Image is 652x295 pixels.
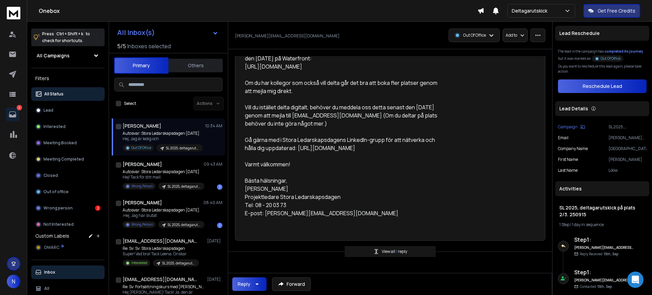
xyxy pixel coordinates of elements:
button: Out of office [31,185,105,199]
span: 1 Step [559,222,569,227]
div: [PERSON_NAME], Hoppas du har fått en fin start på hösten och att allt är bra med er på [GEOGRAPHI... [245,5,449,231]
p: Meeting Completed [43,156,84,162]
p: SL 2025, deltagarutskick på plats 2/3. 250915 [166,146,199,151]
p: Hej [PERSON_NAME]! Tack! Ja, den är [123,290,204,295]
p: Hej, Jag är ledig och [123,136,203,142]
p: 09:43 AM [204,162,222,167]
span: Ctrl + Shift + k [55,30,84,38]
h1: [EMAIL_ADDRESS][DOMAIN_NAME] [123,276,197,283]
h3: Inboxes selected [127,42,171,50]
button: Not Interested [31,218,105,231]
button: Closed [31,169,105,182]
h1: [PERSON_NAME] [123,199,162,206]
p: SL 2025, deltagarutskick på plats 2/3. 250915 [168,222,200,227]
h6: Step 1 : [574,236,634,244]
button: Primary [114,57,168,74]
p: Autosvar: Stora Ledarskapsdagen [DATE] [123,169,204,174]
p: Out Of Office [463,33,486,38]
p: Closed [43,173,58,178]
button: Meeting Booked [31,136,105,150]
h1: All Campaigns [37,52,70,59]
p: Add to [506,33,517,38]
p: Super! Vad bra! Tack Leena. Önskar [123,251,199,257]
p: Re: Sv: Sv: Stora Ledarskapsdagen [123,246,199,251]
p: First Name [558,157,578,162]
p: Meeting Booked [43,140,77,146]
button: Inbox [31,265,105,279]
p: [GEOGRAPHIC_DATA] [609,146,647,151]
p: View all reply [382,249,407,254]
p: [PERSON_NAME] [609,157,647,162]
span: 1 day in sequence [572,222,604,227]
div: 2 [95,205,101,211]
h6: [PERSON_NAME][EMAIL_ADDRESS][DOMAIN_NAME] [574,278,634,283]
div: 1 [217,184,222,190]
p: SL 2025, deltagarutskick på plats 2/3. 250915 [609,124,647,130]
label: Select [124,101,136,106]
span: 15th, Sep [604,252,618,256]
button: N [7,275,20,288]
h3: Custom Labels [35,233,69,239]
span: 1 [396,248,398,254]
p: Last Name [558,168,578,173]
button: Reply [232,277,267,291]
p: [DATE] [207,238,222,244]
p: Lead [43,108,53,113]
button: Others [168,58,223,73]
button: Interested [31,120,105,133]
div: 1 [217,223,222,228]
button: Forward [272,277,311,291]
button: DMARC [31,241,105,254]
p: Email [558,135,568,141]
p: Wrong Person [131,222,153,227]
span: 5 / 5 [117,42,126,50]
p: Interested [131,260,147,265]
p: Lööw [609,168,647,173]
p: Hej! Tack för ditt mail. [123,174,204,180]
p: Do you want to reschedule this lead again, please take action. [558,64,647,74]
p: Campaign [558,124,578,130]
p: Hej, Jag har slutat [123,213,204,218]
p: 2 [17,105,22,110]
p: SL 2025, deltagarutskick på plats 2/3. 250915 [168,184,200,189]
h6: [PERSON_NAME][EMAIL_ADDRESS][DOMAIN_NAME] [574,245,634,250]
h1: All Inbox(s) [117,29,155,36]
div: Activities [555,181,649,196]
p: Out Of Office [131,145,151,150]
a: 2 [6,108,19,121]
div: Reply [238,281,250,288]
p: Not Interested [43,222,74,227]
p: Wrong person [43,205,73,211]
span: 15th, Sep [597,284,612,289]
p: Autosvar: Stora Ledarskapsdagen [DATE] [123,131,203,136]
p: Contacted [580,284,612,289]
h1: [PERSON_NAME] [123,161,162,168]
div: The lead in the campaign has but it was marked as . [558,49,647,61]
p: Deltagarutskick [512,7,550,14]
div: | [559,222,645,227]
p: Reply Received [580,252,618,257]
h1: SL 2025, deltagarutskick på plats 2/3. 250915 [559,204,645,218]
p: [DATE] [207,277,222,282]
p: Out Of Office [601,56,620,61]
p: 10:34 AM [205,123,222,129]
p: Autosvar: Stora Ledarskapsdagen [DATE] [123,207,204,213]
button: All Inbox(s) [112,26,224,39]
p: Company Name [558,146,588,151]
button: Meeting Completed [31,152,105,166]
p: Inbox [44,270,55,275]
button: Reschedule Lead [558,79,647,93]
div: Open Intercom Messenger [627,272,644,288]
h6: Step 1 : [574,268,634,276]
img: logo [7,7,20,19]
span: completed its journey [604,49,643,54]
p: All [44,286,49,291]
p: [PERSON_NAME][EMAIL_ADDRESS][DOMAIN_NAME] [609,135,647,141]
p: Lead Reschedule [559,30,600,37]
p: Interested [43,124,66,129]
p: Lead Details [559,105,588,112]
button: Get Free Credits [583,4,640,18]
p: Press to check for shortcuts. [42,31,90,44]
